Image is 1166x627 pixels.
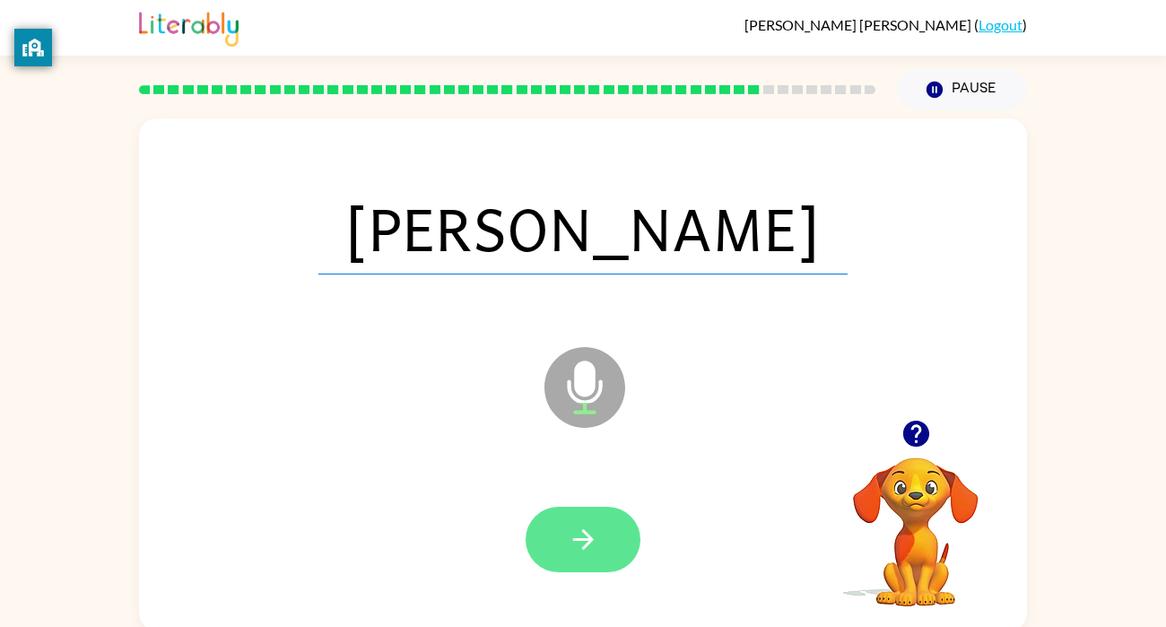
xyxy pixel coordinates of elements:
[744,16,1027,33] div: ( )
[897,69,1027,110] button: Pause
[826,430,1005,609] video: Your browser must support playing .mp4 files to use Literably. Please try using another browser.
[318,181,848,274] span: [PERSON_NAME]
[744,16,974,33] span: [PERSON_NAME] [PERSON_NAME]
[14,29,52,66] button: privacy banner
[139,7,239,47] img: Literably
[979,16,1022,33] a: Logout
